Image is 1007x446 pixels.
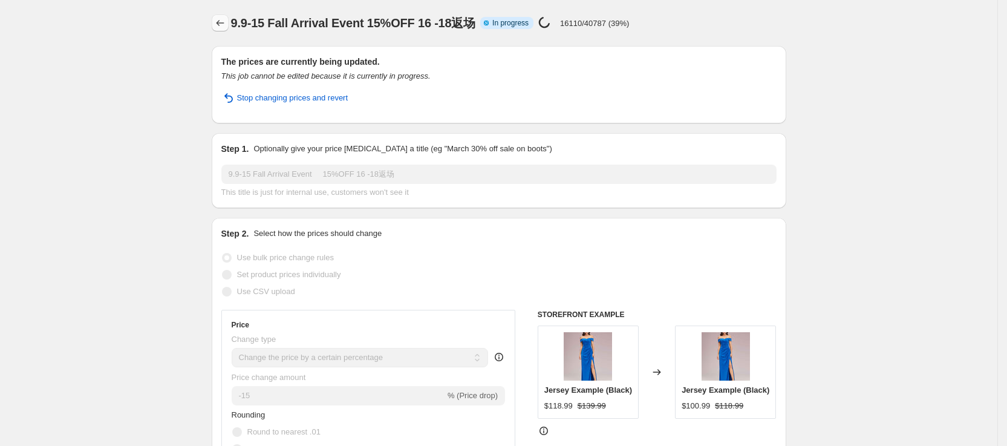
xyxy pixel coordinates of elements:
span: Change type [232,335,276,344]
span: Round to nearest .01 [247,427,321,436]
div: help [493,351,505,363]
h2: Step 2. [221,228,249,240]
h3: Price [232,320,249,330]
span: % (Price drop) [448,391,498,400]
h6: STOREFRONT EXAMPLE [538,310,777,320]
span: Use bulk price change rules [237,253,334,262]
i: This job cannot be edited because it is currently in progress. [221,71,431,80]
p: Optionally give your price [MEDICAL_DATA] a title (eg "March 30% off sale on boots") [253,143,552,155]
h2: Step 1. [221,143,249,155]
button: Price change jobs [212,15,229,31]
span: Stop changing prices and revert [237,92,348,104]
span: Rounding [232,410,266,419]
div: $100.99 [682,400,710,412]
span: 9.9-15 Fall Arrival Event 15%OFF 16 -18返场 [231,16,476,30]
img: 58a_59526f9b-9480-4d2b-a5db-10523bb038cb_80x.jpg [564,332,612,381]
span: In progress [492,18,529,28]
span: Jersey Example (Black) [544,385,632,395]
img: 58a_59526f9b-9480-4d2b-a5db-10523bb038cb_80x.jpg [702,332,750,381]
span: This title is just for internal use, customers won't see it [221,188,409,197]
button: Stop changing prices and revert [214,88,356,108]
p: 16110/40787 (39%) [560,19,629,28]
input: 30% off holiday sale [221,165,777,184]
strike: $118.99 [715,400,743,412]
input: -15 [232,386,445,405]
strike: $139.99 [578,400,606,412]
div: $118.99 [544,400,573,412]
h2: The prices are currently being updated. [221,56,777,68]
span: Use CSV upload [237,287,295,296]
p: Select how the prices should change [253,228,382,240]
span: Set product prices individually [237,270,341,279]
span: Jersey Example (Black) [682,385,769,395]
span: Price change amount [232,373,306,382]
